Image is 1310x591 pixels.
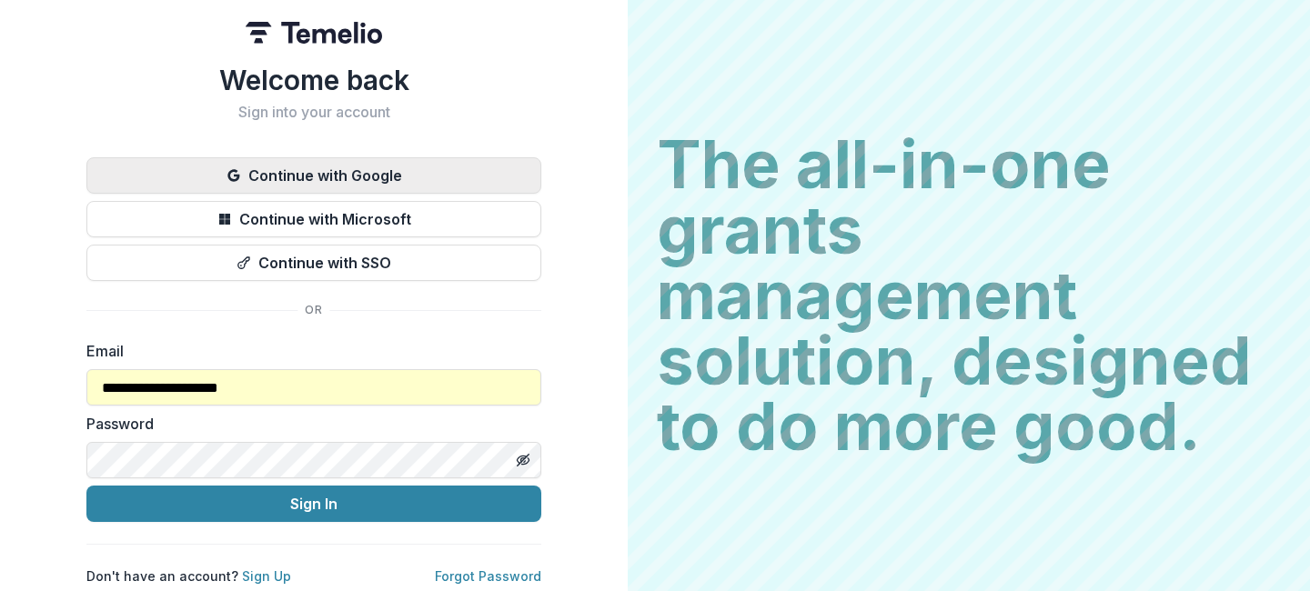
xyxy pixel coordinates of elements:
[86,64,541,96] h1: Welcome back
[435,568,541,584] a: Forgot Password
[86,245,541,281] button: Continue with SSO
[242,568,291,584] a: Sign Up
[509,446,538,475] button: Toggle password visibility
[86,201,541,237] button: Continue with Microsoft
[86,104,541,121] h2: Sign into your account
[86,486,541,522] button: Sign In
[86,413,530,435] label: Password
[246,22,382,44] img: Temelio
[86,157,541,194] button: Continue with Google
[86,340,530,362] label: Email
[86,566,291,586] p: Don't have an account?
